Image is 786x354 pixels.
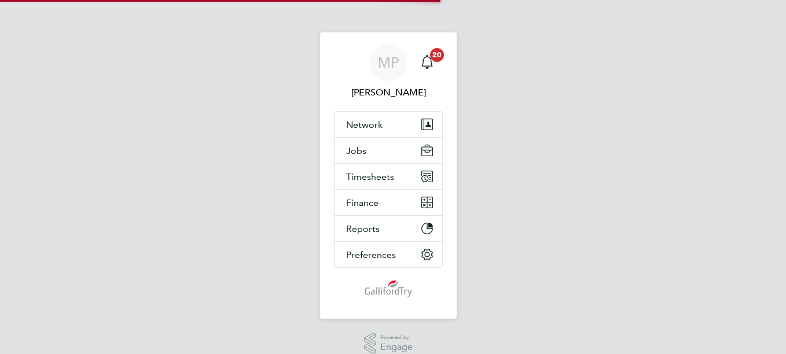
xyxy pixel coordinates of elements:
[335,216,442,241] button: Reports
[346,145,366,156] span: Jobs
[334,86,443,99] span: Mark Pendergast
[346,119,383,130] span: Network
[346,249,396,260] span: Preferences
[346,197,379,208] span: Finance
[346,171,394,182] span: Timesheets
[335,164,442,189] button: Timesheets
[335,242,442,267] button: Preferences
[335,138,442,163] button: Jobs
[334,44,443,99] a: MP[PERSON_NAME]
[334,279,443,298] a: Go to home page
[365,279,413,298] img: gallifordtry-logo-retina.png
[430,48,444,62] span: 20
[380,342,413,352] span: Engage
[335,112,442,137] button: Network
[378,55,399,70] span: MP
[380,333,413,342] span: Powered by
[320,32,457,319] nav: Main navigation
[335,190,442,215] button: Finance
[346,223,380,234] span: Reports
[416,44,439,81] a: 20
